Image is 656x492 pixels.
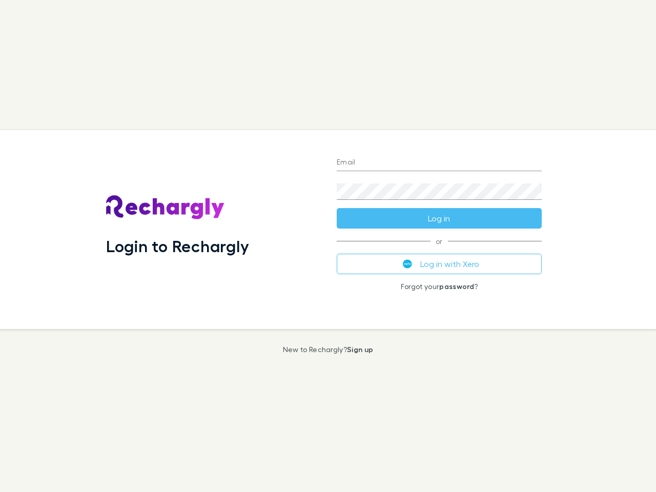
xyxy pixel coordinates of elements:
button: Log in with Xero [337,254,542,274]
img: Xero's logo [403,259,412,269]
p: New to Rechargly? [283,345,374,354]
button: Log in [337,208,542,229]
a: password [439,282,474,291]
h1: Login to Rechargly [106,236,249,256]
a: Sign up [347,345,373,354]
img: Rechargly's Logo [106,195,225,220]
p: Forgot your ? [337,282,542,291]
